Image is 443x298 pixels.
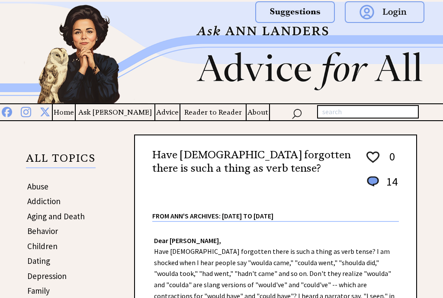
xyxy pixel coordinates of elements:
[365,175,381,189] img: message_round%201.png
[26,154,96,168] p: ALL TOPICS
[382,149,398,173] td: 0
[365,150,381,165] img: heart_outline%201.png
[152,148,356,175] h2: Have [DEMOGRAPHIC_DATA] forgotten there is such a thing as verb tense?
[292,107,302,119] img: search_nav.png
[155,107,180,118] a: Advice
[27,226,58,236] a: Behavior
[154,236,221,245] strong: Dear [PERSON_NAME],
[382,174,398,197] td: 14
[247,107,269,118] a: About
[27,181,48,192] a: Abuse
[76,107,154,118] a: Ask [PERSON_NAME]
[317,105,419,119] input: search
[27,256,50,266] a: Dating
[255,1,335,23] img: suggestions.png
[345,1,424,23] img: login.png
[180,107,246,118] a: Reader to Reader
[27,271,67,281] a: Depression
[40,105,50,117] img: x%20blue.png
[21,105,31,117] img: instagram%20blue.png
[2,105,12,117] img: facebook%20blue.png
[27,241,58,251] a: Children
[53,107,75,118] a: Home
[27,211,85,221] a: Aging and Death
[27,285,50,296] a: Family
[152,198,399,221] div: From Ann's Archives: [DATE] to [DATE]
[27,196,61,206] a: Addiction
